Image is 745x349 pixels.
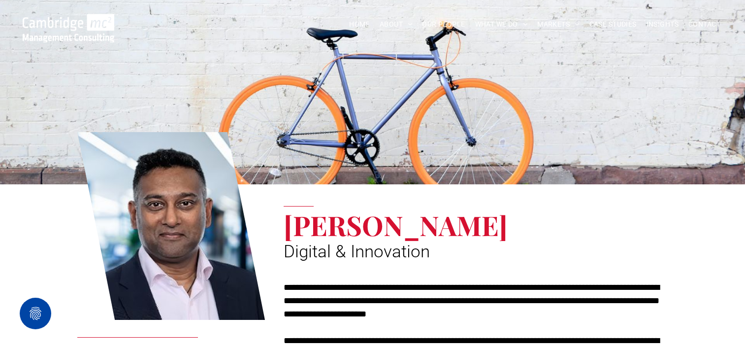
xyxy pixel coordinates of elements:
a: WHAT WE DO [470,17,533,32]
a: Your Business Transformed | Cambridge Management Consulting [23,15,114,26]
span: [PERSON_NAME] [284,207,508,243]
a: CASE STUDIES [584,17,642,32]
a: Rachi Weerasinghe | Digital & Innovation | Cambridge Management Consulting [77,131,265,322]
a: OUR PEOPLE [417,17,470,32]
a: MARKETS [532,17,584,32]
a: HOME [344,17,375,32]
a: INSIGHTS [642,17,683,32]
a: CONTACT [683,17,725,32]
span: Digital & Innovation [284,242,430,262]
a: ABOUT [375,17,418,32]
img: Go to Homepage [23,14,114,42]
